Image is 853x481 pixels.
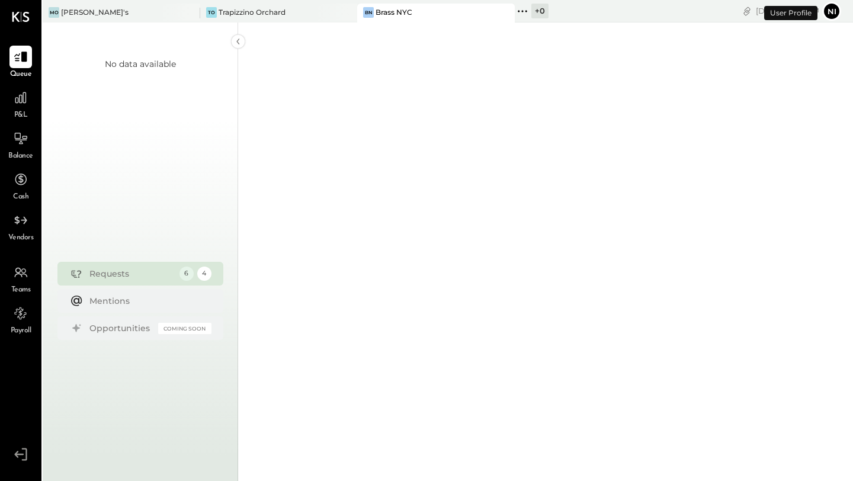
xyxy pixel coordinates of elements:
div: Coming Soon [158,323,211,334]
div: Brass NYC [376,7,412,17]
a: Teams [1,261,41,296]
div: copy link [741,5,753,17]
a: Payroll [1,302,41,336]
div: No data available [105,58,176,70]
div: Requests [89,268,174,280]
a: Balance [1,127,41,162]
button: Ni [822,2,841,21]
div: BN [363,7,374,18]
div: Opportunities [89,322,152,334]
div: Trapizzino Orchard [219,7,286,17]
a: Cash [1,168,41,203]
span: Cash [13,192,28,203]
div: TO [206,7,217,18]
div: Mentions [89,295,206,307]
a: Vendors [1,209,41,243]
a: P&L [1,86,41,121]
div: Mo [49,7,59,18]
span: Vendors [8,233,34,243]
div: [DATE] [756,5,819,17]
span: Payroll [11,326,31,336]
span: P&L [14,110,28,121]
div: User Profile [764,6,817,20]
div: 6 [179,267,194,281]
div: + 0 [531,4,549,18]
span: Queue [10,69,32,80]
div: [PERSON_NAME]'s [61,7,129,17]
div: 4 [197,267,211,281]
a: Queue [1,46,41,80]
span: Teams [11,285,31,296]
span: Balance [8,151,33,162]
